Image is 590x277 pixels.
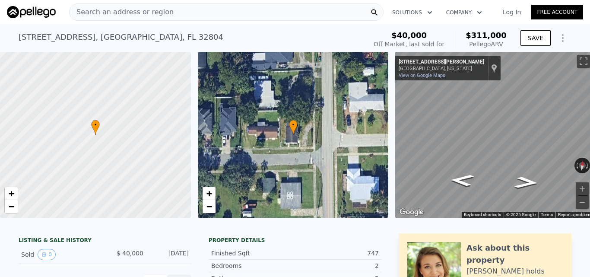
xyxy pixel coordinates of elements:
img: Google [397,207,426,218]
button: Reset the view [578,157,586,174]
span: + [206,188,212,199]
button: Rotate clockwise [585,158,590,173]
button: Show Options [554,29,571,47]
span: − [206,201,212,212]
button: Solutions [385,5,439,20]
span: $ 40,000 [117,250,143,257]
span: $40,000 [391,31,427,40]
div: 747 [295,249,379,258]
div: Sold [21,249,98,260]
path: Go East, Cumbie St [504,174,549,191]
span: $311,000 [466,31,507,40]
div: 2 [295,261,379,270]
span: • [91,121,100,129]
span: + [9,188,14,199]
div: Ask about this property [466,242,563,266]
a: Free Account [531,5,583,19]
button: Keyboard shortcuts [464,212,501,218]
button: Zoom in [576,182,589,195]
div: • [289,120,298,135]
span: • [289,121,298,129]
span: − [9,201,14,212]
div: LISTING & SALE HISTORY [19,237,191,245]
span: Search an address or region [70,7,174,17]
a: Open this area in Google Maps (opens a new window) [397,207,426,218]
div: Finished Sqft [211,249,295,258]
div: Bedrooms [211,261,295,270]
img: Pellego [7,6,56,18]
a: Zoom out [5,200,18,213]
div: [GEOGRAPHIC_DATA], [US_STATE] [399,66,484,71]
div: [DATE] [150,249,189,260]
div: Off Market, last sold for [374,40,444,48]
div: Pellego ARV [466,40,507,48]
a: Zoom in [203,187,216,200]
div: [STREET_ADDRESS] , [GEOGRAPHIC_DATA] , FL 32804 [19,31,223,43]
button: Toggle fullscreen view [577,55,590,68]
a: Zoom out [203,200,216,213]
div: [STREET_ADDRESS][PERSON_NAME] [399,59,484,66]
a: Log In [492,8,531,16]
button: Rotate counterclockwise [574,158,579,173]
button: Zoom out [576,196,589,209]
a: View on Google Maps [399,73,445,78]
a: Show location on map [491,64,497,73]
button: Company [439,5,489,20]
button: SAVE [520,30,551,46]
path: Go West, Cumbie St [440,172,484,189]
span: © 2025 Google [506,212,536,217]
div: Property details [209,237,381,244]
div: • [91,120,100,135]
button: View historical data [38,249,56,260]
a: Terms (opens in new tab) [541,212,553,217]
a: Zoom in [5,187,18,200]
